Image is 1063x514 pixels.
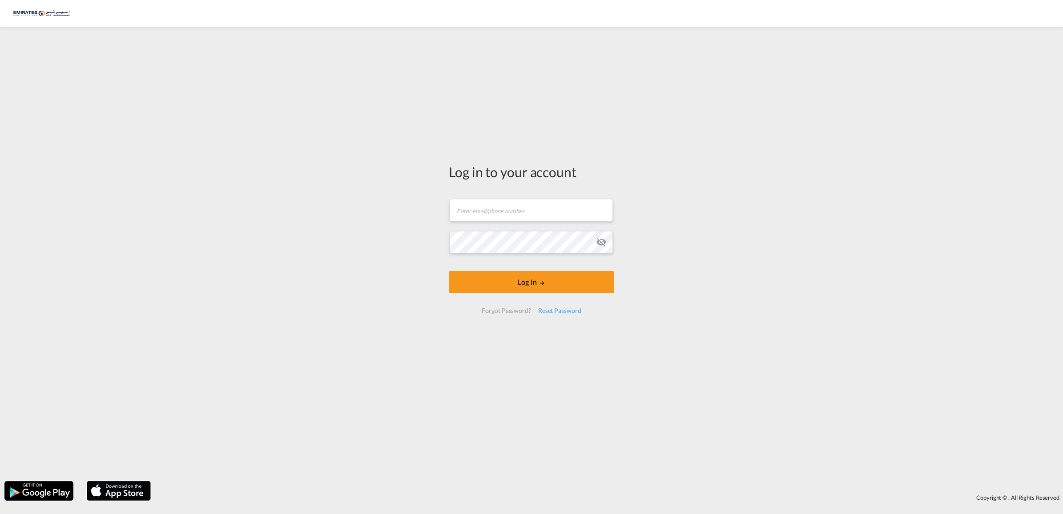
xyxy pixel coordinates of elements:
input: Enter email/phone number [450,199,613,221]
img: apple.png [86,480,152,502]
img: google.png [4,480,74,502]
md-icon: icon-eye-off [596,237,607,247]
div: Reset Password [535,303,585,319]
img: c67187802a5a11ec94275b5db69a26e6.png [13,4,73,24]
button: LOGIN [449,271,614,293]
div: Forgot Password? [478,303,534,319]
div: Log in to your account [449,162,614,181]
div: Copyright © . All Rights Reserved [155,490,1063,505]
